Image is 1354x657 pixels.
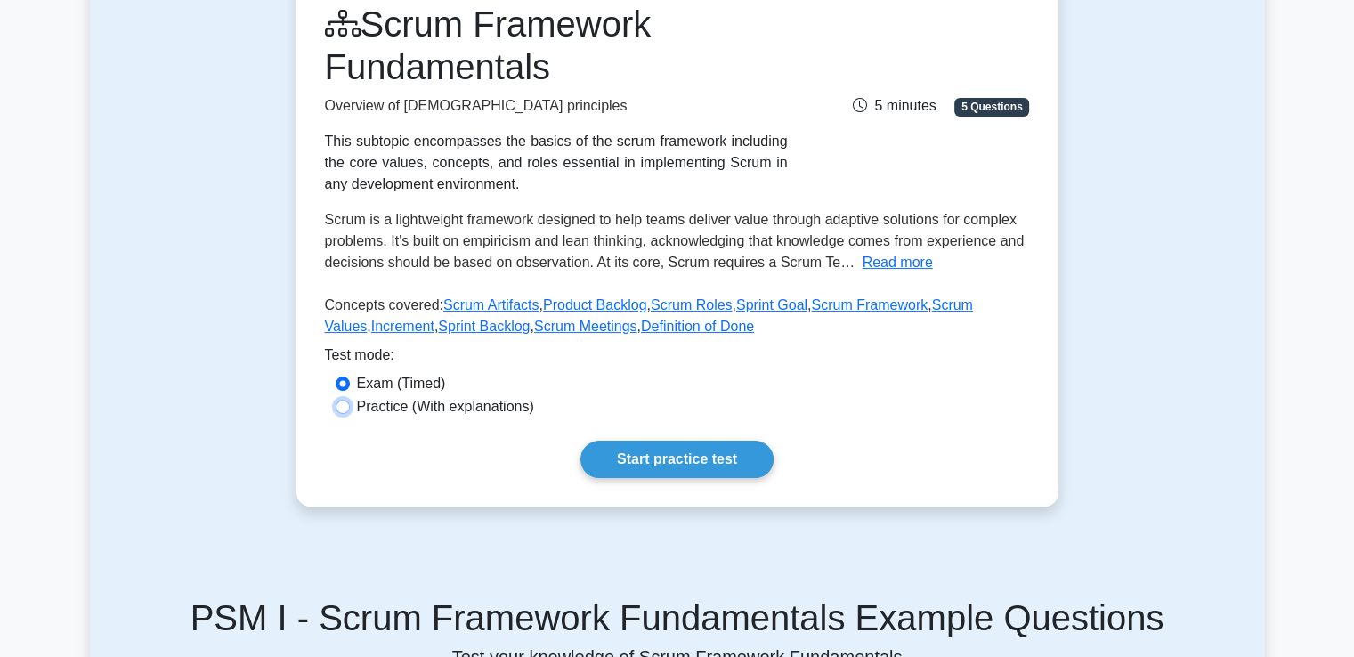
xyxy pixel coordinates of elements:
a: Scrum Meetings [534,319,637,334]
div: This subtopic encompasses the basics of the scrum framework including the core values, concepts, ... [325,131,788,195]
h1: Scrum Framework Fundamentals [325,3,788,88]
a: Start practice test [580,441,774,478]
a: Scrum Artifacts [443,297,539,312]
span: 5 minutes [853,98,936,113]
label: Exam (Timed) [357,373,446,394]
a: Definition of Done [641,319,754,334]
a: Scrum Framework [811,297,928,312]
a: Product Backlog [543,297,647,312]
span: 5 Questions [954,98,1029,116]
h5: PSM I - Scrum Framework Fundamentals Example Questions [111,596,1244,639]
span: Scrum is a lightweight framework designed to help teams deliver value through adaptive solutions ... [325,212,1025,270]
a: Scrum Roles [651,297,733,312]
div: Test mode: [325,345,1030,373]
a: Sprint Backlog [438,319,530,334]
label: Practice (With explanations) [357,396,534,418]
a: Increment [371,319,434,334]
button: Read more [863,252,933,273]
p: Overview of [DEMOGRAPHIC_DATA] principles [325,95,788,117]
p: Concepts covered: , , , , , , , , , [325,295,1030,345]
a: Sprint Goal [736,297,807,312]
